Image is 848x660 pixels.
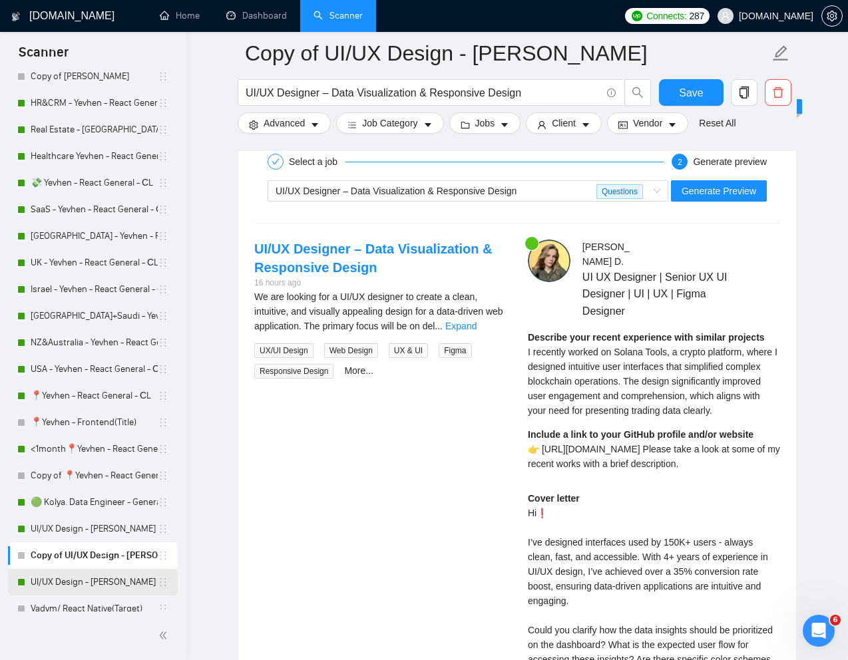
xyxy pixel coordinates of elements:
li: Switzerland - Yevhen - React General - СL [8,223,178,249]
a: HR&CRM - Yevhen - React General - СL [31,90,158,116]
span: 287 [690,9,704,23]
li: USA - Yevhen - React General - СL [8,356,178,383]
button: setting [821,5,843,27]
button: search [624,79,651,106]
a: [GEOGRAPHIC_DATA]+Saudi - Yevhen - React General - СL [31,303,158,329]
span: UX/UI Design [254,343,314,358]
span: Save [679,84,703,101]
li: SaaS - Yevhen - React General - СL [8,196,178,223]
button: barsJob Categorycaret-down [336,112,443,134]
span: caret-down [500,120,509,130]
button: delete [765,79,791,106]
span: check [272,158,280,166]
span: holder [158,257,168,268]
a: [GEOGRAPHIC_DATA] - Yevhen - React General - СL [31,223,158,249]
li: 🟢 Kolya. Data Engineer - General [8,489,178,516]
span: We are looking for a UI/UX designer to create a clean, intuitive, and visually appealing design f... [254,291,503,331]
span: holder [158,124,168,135]
span: holder [158,178,168,188]
span: 2 [678,158,682,167]
span: delete [765,86,791,98]
span: user [721,11,730,21]
button: Generate Preview [671,180,767,202]
div: Select a job [289,154,345,170]
li: 📍Yevhen - Frontend(Title) [8,409,178,436]
span: Scanner [8,43,79,71]
a: Copy of [PERSON_NAME] [31,63,158,90]
strong: Describe your recent experience with similar projects [528,332,765,343]
span: idcard [618,120,628,130]
a: USA - Yevhen - React General - СL [31,356,158,383]
input: Search Freelance Jobs... [246,84,601,101]
span: Generate Preview [682,184,756,198]
img: logo [11,6,21,27]
span: copy [732,86,757,98]
button: userClientcaret-down [526,112,602,134]
span: setting [822,11,842,21]
span: holder [158,524,168,534]
span: holder [158,337,168,348]
span: user [537,120,546,130]
a: Copy of UI/UX Design - [PERSON_NAME] [31,542,158,569]
li: <1month📍Yevhen - React General - СL [8,436,178,462]
span: info-circle [607,88,616,97]
a: searchScanner [314,10,363,21]
span: holder [158,550,168,561]
a: Healthcare Yevhen - React General - СL [31,143,158,170]
strong: Cover letter [528,493,580,504]
li: NZ&Australia - Yevhen - React General - СL [8,329,178,356]
span: edit [772,45,789,62]
span: UX & UI [389,343,428,358]
input: Scanner name... [245,37,769,70]
span: holder [158,577,168,587]
button: copy [731,79,757,106]
span: Advanced [264,116,305,130]
span: holder [158,497,168,508]
span: holder [158,204,168,215]
span: caret-down [423,120,433,130]
a: 🟢 Kolya. Data Engineer - General [31,489,158,516]
li: UI/UX Design - Mariana Derevianko [8,516,178,542]
li: Copy of Yevhen - Swift [8,63,178,90]
li: 💸 Yevhen - React General - СL [8,170,178,196]
a: More... [344,365,373,376]
li: HR&CRM - Yevhen - React General - СL [8,90,178,116]
div: We are looking for a UI/UX designer to create a clean, intuitive, and visually appealing design f... [254,289,507,333]
span: holder [158,231,168,242]
span: 👉 [URL][DOMAIN_NAME] Please take a look at some of my recent works with a brief description. [528,444,780,469]
span: holder [158,417,168,428]
span: holder [158,71,168,82]
span: Client [552,116,576,130]
li: Israel - Yevhen - React General - СL [8,276,178,303]
img: upwork-logo.png [632,11,642,21]
span: holder [158,470,168,481]
li: UK - Yevhen - React General - СL [8,249,178,276]
span: Connects: [646,9,686,23]
button: idcardVendorcaret-down [607,112,688,134]
a: UI/UX Design - [PERSON_NAME] [31,516,158,542]
li: Vadym/ React Native(Target) [8,595,178,622]
span: holder [158,284,168,295]
a: <1month📍Yevhen - React General - СL [31,436,158,462]
span: Responsive Design [254,364,333,379]
span: Vendor [633,116,662,130]
span: ... [435,321,443,331]
span: search [625,86,650,98]
a: UI/UX Design - [PERSON_NAME] [31,569,158,595]
li: Real Estate - Yevhen - React General - СL [8,116,178,143]
a: 💸 Yevhen - React General - СL [31,170,158,196]
span: holder [158,364,168,375]
span: Jobs [475,116,495,130]
span: I recently worked on Solana Tools, a crypto platform, where I designed intuitive user interfaces ... [528,347,777,416]
span: setting [249,120,258,130]
span: Figma [439,343,471,358]
span: holder [158,98,168,108]
span: Questions [596,184,643,199]
span: holder [158,151,168,162]
button: settingAdvancedcaret-down [238,112,331,134]
li: UI/UX Design - Natalia [8,569,178,595]
a: Reset All [699,116,736,130]
img: c1wNMBYk8TNjky2mGwUv4oykIOUU10lJO9_P212hhq1jqH4BNJCl_mBGyCtj1Z1yR7 [528,240,570,282]
span: holder [158,311,168,321]
a: Real Estate - [GEOGRAPHIC_DATA] - React General - СL [31,116,158,143]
